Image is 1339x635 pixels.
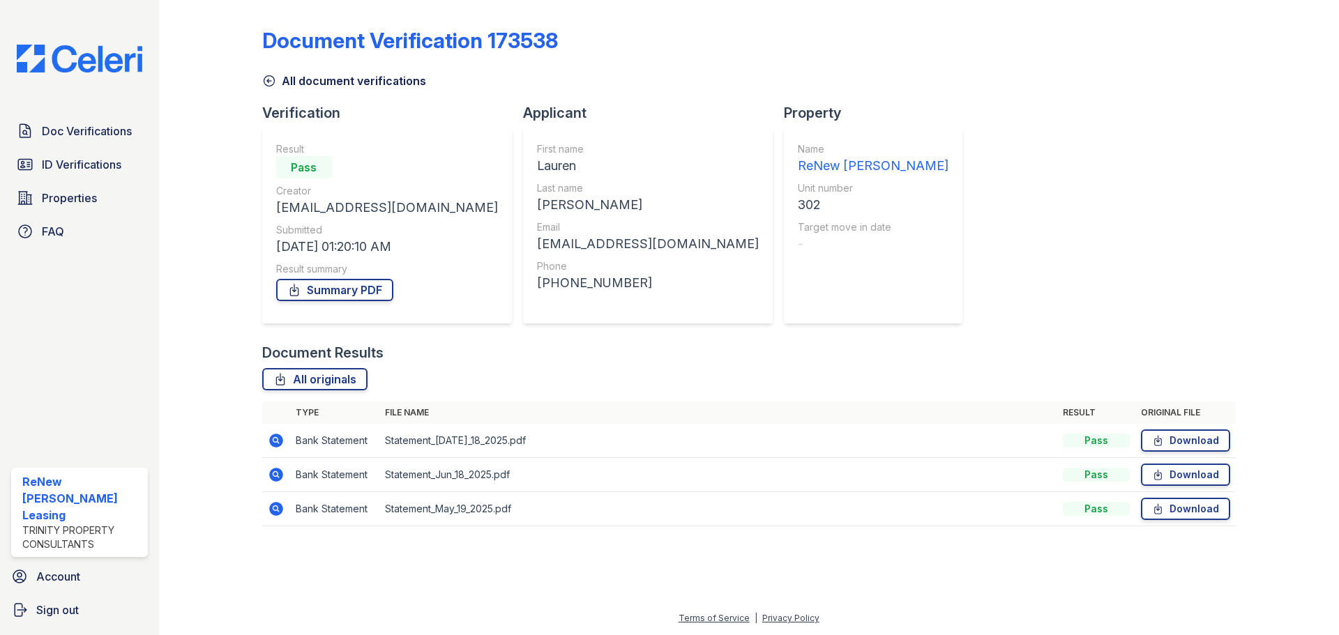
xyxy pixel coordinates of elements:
[11,151,148,178] a: ID Verifications
[262,368,368,390] a: All originals
[1057,401,1135,424] th: Result
[262,72,426,89] a: All document verifications
[1063,502,1130,516] div: Pass
[537,195,759,215] div: [PERSON_NAME]
[1141,429,1230,452] a: Download
[262,28,558,53] div: Document Verification 173538
[276,142,498,156] div: Result
[798,220,948,234] div: Target move in date
[755,613,757,623] div: |
[290,458,379,492] td: Bank Statement
[798,181,948,195] div: Unit number
[276,184,498,198] div: Creator
[537,259,759,273] div: Phone
[1063,434,1130,447] div: Pass
[276,237,498,257] div: [DATE] 01:20:10 AM
[679,613,750,623] a: Terms of Service
[537,273,759,293] div: [PHONE_NUMBER]
[6,596,153,624] a: Sign out
[379,458,1057,492] td: Statement_Jun_18_2025.pdf
[379,492,1057,526] td: Statement_May_19_2025.pdf
[6,563,153,590] a: Account
[6,45,153,72] img: CE_Logo_Blue-a8612792a0a2168367f1c8372b55b34899dd931a85d93a1a3d3e32e68fde9ad4.png
[379,401,1057,424] th: File name
[798,156,948,176] div: ReNew [PERSON_NAME]
[537,156,759,176] div: Lauren
[537,142,759,156] div: First name
[290,401,379,424] th: Type
[537,220,759,234] div: Email
[798,142,948,156] div: Name
[276,262,498,276] div: Result summary
[523,103,784,123] div: Applicant
[42,156,121,173] span: ID Verifications
[36,568,80,585] span: Account
[11,117,148,145] a: Doc Verifications
[42,223,64,240] span: FAQ
[276,156,332,178] div: Pass
[537,234,759,254] div: [EMAIL_ADDRESS][DOMAIN_NAME]
[36,602,79,618] span: Sign out
[22,523,142,551] div: Trinity Property Consultants
[762,613,819,623] a: Privacy Policy
[276,223,498,237] div: Submitted
[1063,468,1130,482] div: Pass
[798,142,948,176] a: Name ReNew [PERSON_NAME]
[379,424,1057,458] td: Statement_[DATE]_18_2025.pdf
[290,424,379,458] td: Bank Statement
[262,103,523,123] div: Verification
[784,103,974,123] div: Property
[798,234,948,254] div: -
[42,190,97,206] span: Properties
[276,279,393,301] a: Summary PDF
[262,343,384,362] div: Document Results
[798,195,948,215] div: 302
[290,492,379,526] td: Bank Statement
[11,184,148,212] a: Properties
[42,123,132,139] span: Doc Verifications
[1135,401,1236,424] th: Original file
[11,217,148,245] a: FAQ
[22,473,142,523] div: ReNew [PERSON_NAME] Leasing
[537,181,759,195] div: Last name
[276,198,498,217] div: [EMAIL_ADDRESS][DOMAIN_NAME]
[1141,498,1230,520] a: Download
[1141,464,1230,486] a: Download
